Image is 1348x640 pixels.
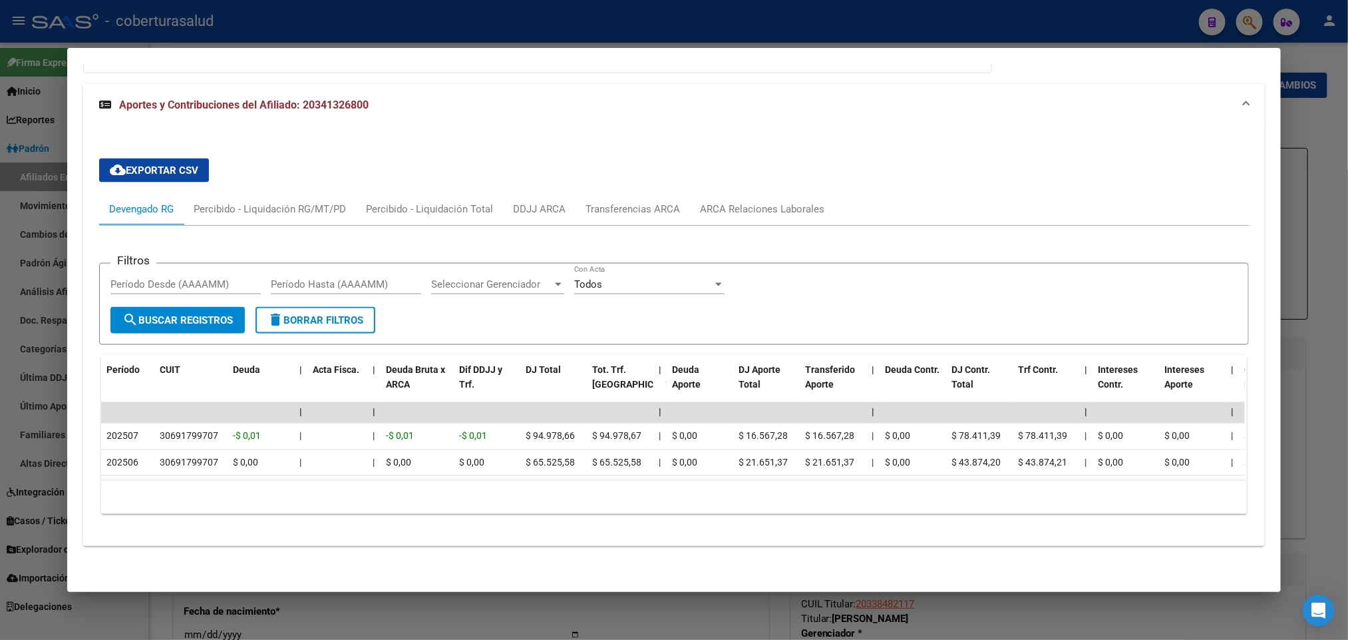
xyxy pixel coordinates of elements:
[587,356,653,414] datatable-header-cell: Tot. Trf. Bruto
[672,364,701,390] span: Deuda Aporte
[459,458,484,468] span: $ 0,00
[267,314,363,326] span: Borrar Filtros
[526,364,561,375] span: DJ Total
[1098,458,1123,468] span: $ 0,00
[946,356,1013,414] datatable-header-cell: DJ Contr. Total
[255,307,375,334] button: Borrar Filtros
[574,278,602,290] span: Todos
[299,364,302,375] span: |
[592,364,683,390] span: Tot. Trf. [GEOGRAPHIC_DATA]
[386,364,445,390] span: Deuda Bruta x ARCA
[592,458,641,468] span: $ 65.525,58
[1164,364,1204,390] span: Intereses Aporte
[659,407,661,418] span: |
[1018,458,1067,468] span: $ 43.874,21
[110,253,156,268] h3: Filtros
[154,356,228,414] datatable-header-cell: CUIT
[122,314,233,326] span: Buscar Registros
[667,356,733,414] datatable-header-cell: Deuda Aporte
[267,312,283,328] mat-icon: delete
[366,202,493,216] div: Percibido - Liquidación Total
[739,431,788,442] span: $ 16.567,28
[951,364,990,390] span: DJ Contr. Total
[106,364,140,375] span: Período
[586,202,680,216] div: Transferencias ARCA
[1098,431,1123,442] span: $ 0,00
[1085,364,1087,375] span: |
[106,458,138,468] span: 202506
[526,458,575,468] span: $ 65.525,58
[872,364,874,375] span: |
[1085,407,1087,418] span: |
[307,356,367,414] datatable-header-cell: Acta Fisca.
[872,407,874,418] span: |
[592,431,641,442] span: $ 94.978,67
[122,312,138,328] mat-icon: search
[194,202,346,216] div: Percibido - Liquidación RG/MT/PD
[805,364,855,390] span: Transferido Aporte
[110,164,198,176] span: Exportar CSV
[1159,356,1226,414] datatable-header-cell: Intereses Aporte
[672,458,697,468] span: $ 0,00
[373,431,375,442] span: |
[386,431,414,442] span: -$ 0,01
[1164,431,1190,442] span: $ 0,00
[866,356,880,414] datatable-header-cell: |
[880,356,946,414] datatable-header-cell: Deuda Contr.
[299,407,302,418] span: |
[1231,431,1233,442] span: |
[805,458,854,468] span: $ 21.651,37
[228,356,294,414] datatable-header-cell: Deuda
[1231,407,1234,418] span: |
[1018,431,1067,442] span: $ 78.411,39
[1018,364,1058,375] span: Trf Contr.
[1093,356,1159,414] datatable-header-cell: Intereses Contr.
[386,458,411,468] span: $ 0,00
[233,458,258,468] span: $ 0,00
[110,307,245,334] button: Buscar Registros
[513,202,566,216] div: DDJJ ARCA
[1244,364,1281,390] span: Contr. Empresa
[1098,364,1138,390] span: Intereses Contr.
[1303,595,1335,627] div: Open Intercom Messenger
[1013,356,1079,414] datatable-header-cell: Trf Contr.
[119,99,369,111] span: Aportes y Contribuciones del Afiliado: 20341326800
[373,364,375,375] span: |
[885,458,910,468] span: $ 0,00
[160,364,180,375] span: CUIT
[659,458,661,468] span: |
[367,356,381,414] datatable-header-cell: |
[1244,458,1299,468] span: $ 121.301,42
[1085,458,1087,468] span: |
[700,202,824,216] div: ARCA Relaciones Laborales
[659,364,661,375] span: |
[885,364,939,375] span: Deuda Contr.
[106,431,138,442] span: 202507
[672,431,697,442] span: $ 0,00
[294,356,307,414] datatable-header-cell: |
[83,84,1264,127] mat-expansion-panel-header: Aportes y Contribuciones del Afiliado: 20341326800
[160,456,218,471] div: 30691799707
[951,431,1001,442] span: $ 78.411,39
[739,364,780,390] span: DJ Aporte Total
[800,356,866,414] datatable-header-cell: Transferido Aporte
[83,127,1264,546] div: Aportes y Contribuciones del Afiliado: 20341326800
[299,458,301,468] span: |
[110,162,126,178] mat-icon: cloud_download
[885,431,910,442] span: $ 0,00
[99,159,209,182] button: Exportar CSV
[381,356,454,414] datatable-header-cell: Deuda Bruta x ARCA
[299,431,301,442] span: |
[454,356,520,414] datatable-header-cell: Dif DDJJ y Trf.
[520,356,587,414] datatable-header-cell: DJ Total
[1239,356,1305,414] datatable-header-cell: Contr. Empresa
[1226,356,1239,414] datatable-header-cell: |
[872,458,874,468] span: |
[109,202,174,216] div: Devengado RG
[459,431,487,442] span: -$ 0,01
[373,407,375,418] span: |
[1231,364,1234,375] span: |
[313,364,359,375] span: Acta Fisca.
[1244,431,1299,442] span: $ 157.854,11
[160,429,218,444] div: 30691799707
